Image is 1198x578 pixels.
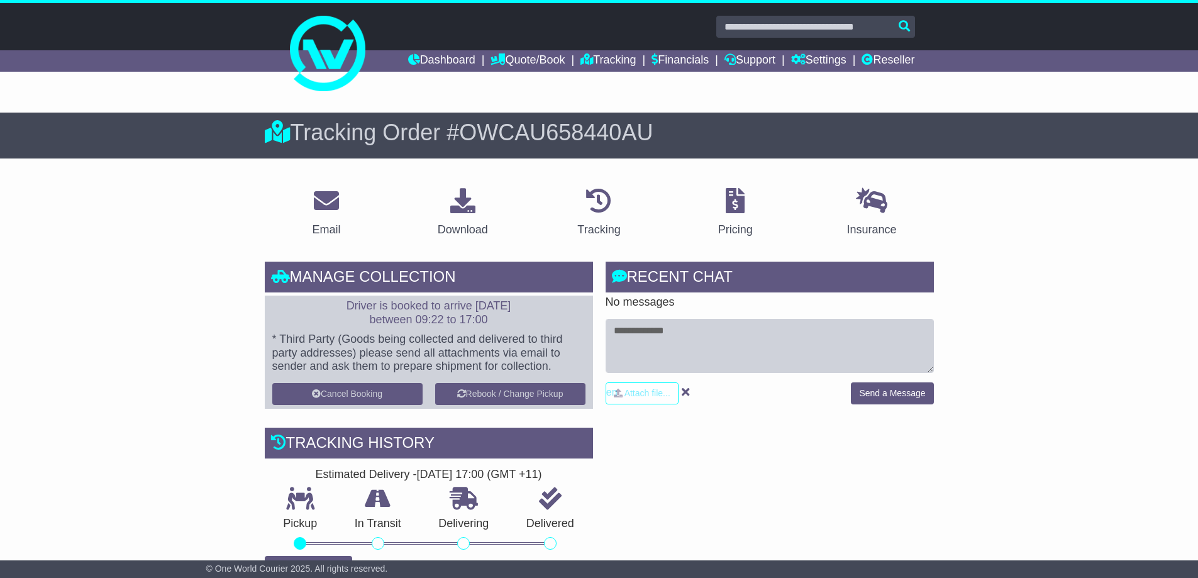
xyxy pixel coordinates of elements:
[265,119,934,146] div: Tracking Order #
[606,262,934,296] div: RECENT CHAT
[272,299,585,326] p: Driver is booked to arrive [DATE] between 09:22 to 17:00
[710,184,761,243] a: Pricing
[265,262,593,296] div: Manage collection
[435,383,585,405] button: Rebook / Change Pickup
[847,221,897,238] div: Insurance
[265,428,593,462] div: Tracking history
[580,50,636,72] a: Tracking
[652,50,709,72] a: Financials
[791,50,846,72] a: Settings
[491,50,565,72] a: Quote/Book
[839,184,905,243] a: Insurance
[724,50,775,72] a: Support
[507,517,593,531] p: Delivered
[336,517,420,531] p: In Transit
[304,184,348,243] a: Email
[272,333,585,374] p: * Third Party (Goods being collected and delivered to third party addresses) please send all atta...
[718,221,753,238] div: Pricing
[569,184,628,243] a: Tracking
[577,221,620,238] div: Tracking
[206,564,388,574] span: © One World Courier 2025. All rights reserved.
[265,517,336,531] p: Pickup
[272,383,423,405] button: Cancel Booking
[459,119,653,145] span: OWCAU658440AU
[438,221,488,238] div: Download
[408,50,475,72] a: Dashboard
[417,468,542,482] div: [DATE] 17:00 (GMT +11)
[265,556,352,578] button: View Full Tracking
[862,50,914,72] a: Reseller
[420,517,508,531] p: Delivering
[430,184,496,243] a: Download
[851,382,933,404] button: Send a Message
[265,468,593,482] div: Estimated Delivery -
[312,221,340,238] div: Email
[606,296,934,309] p: No messages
